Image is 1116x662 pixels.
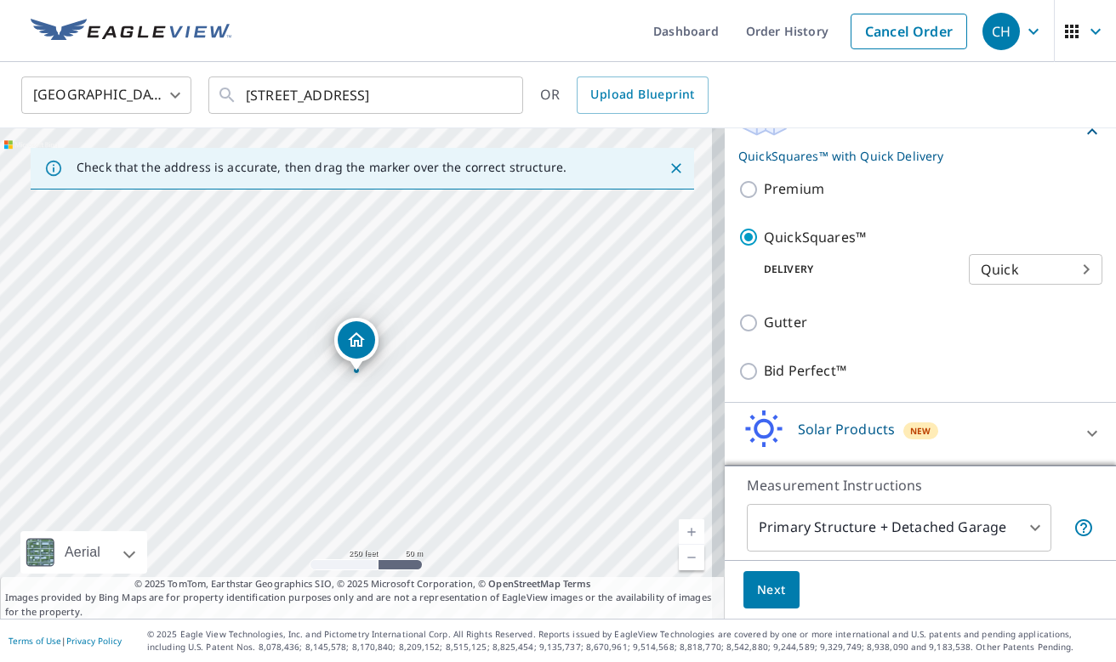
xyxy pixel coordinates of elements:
[9,635,61,647] a: Terms of Use
[982,13,1020,50] div: CH
[134,577,591,591] span: © 2025 TomTom, Earthstar Geographics SIO, © 2025 Microsoft Corporation, ©
[738,99,1102,165] div: Roof ProductsNewQuickSquares™ with Quick Delivery
[747,475,1094,495] p: Measurement Instructions
[738,262,969,277] p: Delivery
[743,571,800,609] button: Next
[66,635,122,647] a: Privacy Policy
[738,147,1082,165] p: QuickSquares™ with Quick Delivery
[60,531,105,574] div: Aerial
[488,577,560,590] a: OpenStreetMap
[764,178,824,200] p: Premium
[757,580,786,601] span: Next
[1073,518,1094,538] span: Your report will include the primary structure and a detached garage if one exists.
[851,14,967,49] a: Cancel Order
[20,531,147,574] div: Aerial
[21,71,191,119] div: [GEOGRAPHIC_DATA]
[679,545,704,570] a: Current Level 17, Zoom Out
[334,318,379,371] div: Dropped pin, building 1, Residential property, 787 Via Vaquero Arroyo Grande, CA 93420
[747,504,1051,552] div: Primary Structure + Detached Garage
[577,76,708,114] a: Upload Blueprint
[738,410,1102,458] div: Solar ProductsNew
[590,84,694,105] span: Upload Blueprint
[910,424,931,438] span: New
[665,157,687,179] button: Close
[147,628,1107,654] p: © 2025 Eagle View Technologies, Inc. and Pictometry International Corp. All Rights Reserved. Repo...
[77,160,567,175] p: Check that the address is accurate, then drag the marker over the correct structure.
[246,71,488,119] input: Search by address or latitude-longitude
[540,76,709,114] div: OR
[9,636,122,646] p: |
[31,19,231,44] img: EV Logo
[764,312,807,333] p: Gutter
[679,519,704,545] a: Current Level 17, Zoom In
[764,360,846,382] p: Bid Perfect™
[563,577,591,590] a: Terms
[798,419,895,439] p: Solar Products
[969,246,1102,293] div: Quick
[764,227,866,248] p: QuickSquares™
